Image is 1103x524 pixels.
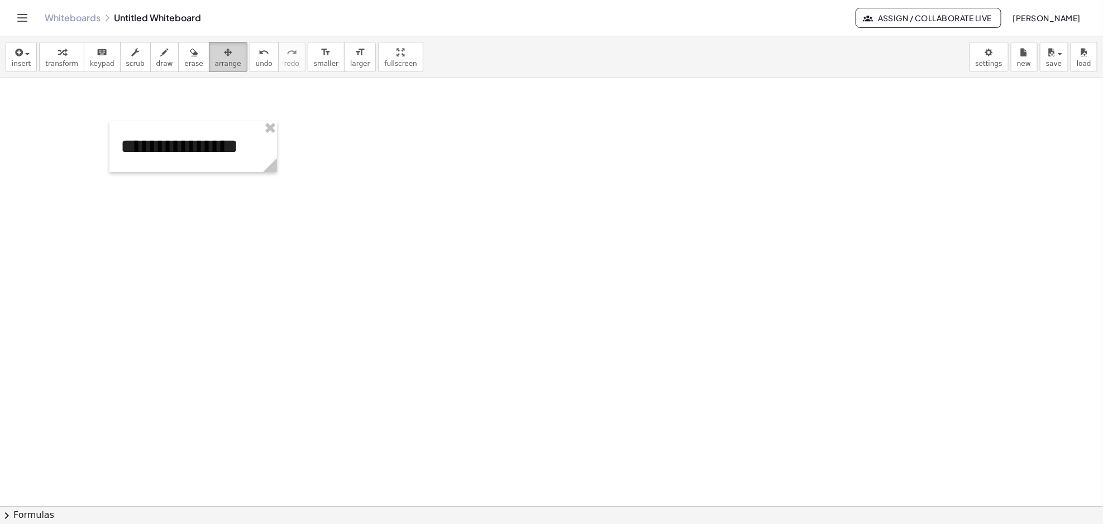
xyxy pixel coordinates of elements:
[970,42,1009,72] button: settings
[308,42,345,72] button: format_sizesmaller
[1013,13,1081,23] span: [PERSON_NAME]
[384,60,417,68] span: fullscreen
[13,9,31,27] button: Toggle navigation
[97,46,107,59] i: keyboard
[1077,60,1091,68] span: load
[126,60,145,68] span: scrub
[1017,60,1031,68] span: new
[45,12,101,23] a: Whiteboards
[215,60,241,68] span: arrange
[90,60,114,68] span: keypad
[355,46,365,59] i: format_size
[278,42,305,72] button: redoredo
[209,42,247,72] button: arrange
[976,60,1002,68] span: settings
[45,60,78,68] span: transform
[287,46,297,59] i: redo
[150,42,179,72] button: draw
[1011,42,1038,72] button: new
[84,42,121,72] button: keyboardkeypad
[259,46,269,59] i: undo
[12,60,31,68] span: insert
[284,60,299,68] span: redo
[39,42,84,72] button: transform
[1046,60,1062,68] span: save
[350,60,370,68] span: larger
[314,60,338,68] span: smaller
[1071,42,1097,72] button: load
[120,42,151,72] button: scrub
[378,42,423,72] button: fullscreen
[156,60,173,68] span: draw
[178,42,209,72] button: erase
[1040,42,1068,72] button: save
[321,46,331,59] i: format_size
[856,8,1001,28] button: Assign / Collaborate Live
[250,42,279,72] button: undoundo
[1004,8,1090,28] button: [PERSON_NAME]
[256,60,273,68] span: undo
[344,42,376,72] button: format_sizelarger
[6,42,37,72] button: insert
[865,13,992,23] span: Assign / Collaborate Live
[184,60,203,68] span: erase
